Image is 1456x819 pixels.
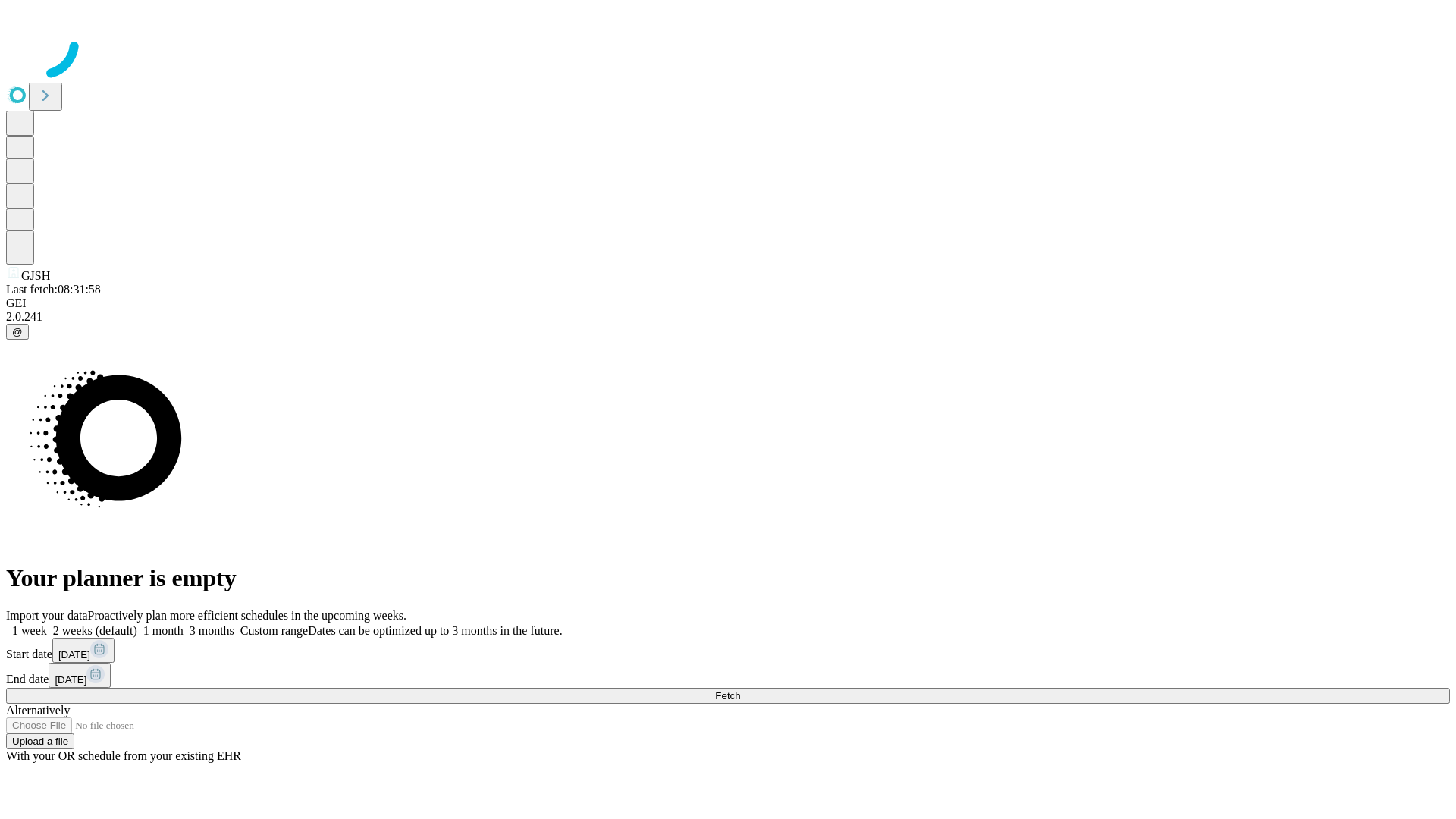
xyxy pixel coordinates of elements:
[6,749,241,762] span: With your OR schedule from your existing EHR
[55,674,86,686] span: [DATE]
[6,283,101,296] span: Last fetch: 08:31:58
[12,326,23,337] span: @
[6,733,74,749] button: Upload a file
[6,638,1450,663] div: Start date
[6,324,29,340] button: @
[21,269,50,282] span: GJSH
[6,310,1450,324] div: 2.0.241
[6,297,1450,310] div: GEI
[88,609,406,622] span: Proactively plan more efficient schedules in the upcoming weeks.
[53,624,137,637] span: 2 weeks (default)
[308,624,562,637] span: Dates can be optimized up to 3 months in the future.
[240,624,308,637] span: Custom range
[6,663,1450,688] div: End date
[190,624,234,637] span: 3 months
[58,649,90,661] span: [DATE]
[49,663,111,688] button: [DATE]
[6,688,1450,704] button: Fetch
[6,704,70,717] span: Alternatively
[12,624,47,637] span: 1 week
[6,609,88,622] span: Import your data
[143,624,184,637] span: 1 month
[715,690,740,701] span: Fetch
[6,564,1450,592] h1: Your planner is empty
[52,638,115,663] button: [DATE]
